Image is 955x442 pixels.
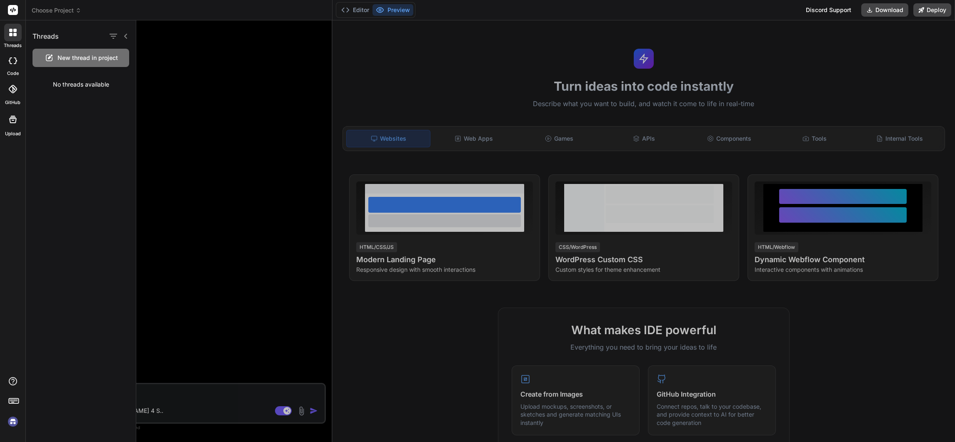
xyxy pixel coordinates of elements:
[26,74,136,95] div: No threads available
[32,31,59,41] h1: Threads
[5,130,21,137] label: Upload
[7,70,19,77] label: code
[5,99,20,106] label: GitHub
[6,415,20,429] img: signin
[4,42,22,49] label: threads
[57,54,118,62] span: New thread in project
[32,6,81,15] span: Choose Project
[801,3,856,17] div: Discord Support
[372,4,413,16] button: Preview
[913,3,951,17] button: Deploy
[861,3,908,17] button: Download
[338,4,372,16] button: Editor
